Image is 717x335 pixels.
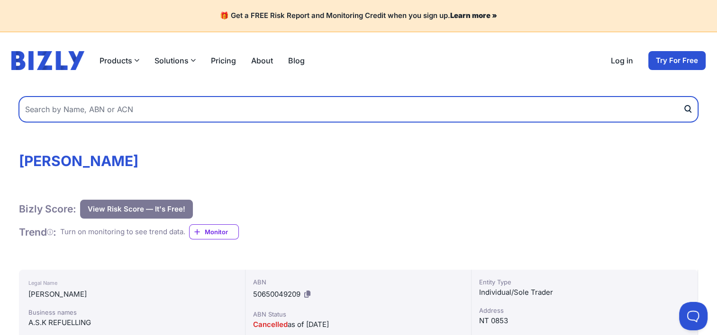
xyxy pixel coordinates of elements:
span: Monitor [205,227,238,237]
a: Pricing [211,55,236,66]
div: Legal Name [28,277,236,289]
div: ABN Status [253,309,464,319]
div: Turn on monitoring to see trend data. [60,227,185,238]
div: Business names [28,308,236,317]
a: About [251,55,273,66]
a: Learn more » [450,11,497,20]
div: Individual/Sole Trader [479,287,690,298]
h1: Bizly Score: [19,203,76,215]
div: [PERSON_NAME] [28,289,236,300]
div: NT 0853 [479,315,690,326]
a: Try For Free [648,51,706,70]
a: Monitor [189,224,239,239]
a: Blog [288,55,305,66]
a: Log in [611,55,633,66]
h4: 🎁 Get a FREE Risk Report and Monitoring Credit when you sign up. [11,11,706,20]
div: A.S.K REFUELLING [28,317,236,328]
span: 50650049209 [253,290,300,299]
h1: Trend : [19,226,56,238]
h1: [PERSON_NAME] [19,152,698,169]
button: Products [100,55,139,66]
span: Cancelled [253,320,288,329]
button: Solutions [154,55,196,66]
div: Address [479,306,690,315]
div: ABN [253,277,464,287]
button: View Risk Score — It's Free! [80,200,193,219]
iframe: Toggle Customer Support [679,302,708,330]
input: Search by Name, ABN or ACN [19,97,698,122]
div: as of [DATE] [253,319,464,330]
div: Entity Type [479,277,690,287]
